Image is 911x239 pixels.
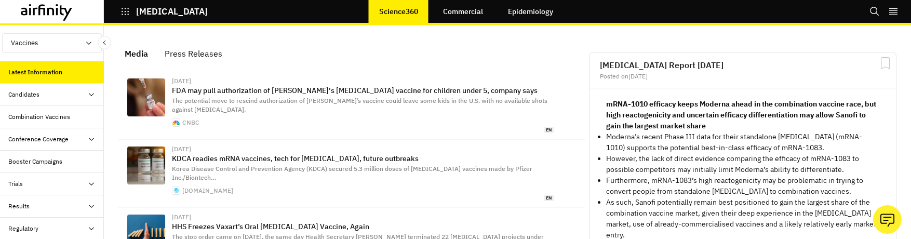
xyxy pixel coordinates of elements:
div: Latest Information [8,68,62,77]
div: [DATE] [172,146,554,152]
div: Regulatory [8,224,38,233]
img: mRNA-vaccine-vials-syringe.png [127,147,165,184]
p: However, the lack of direct evidence comparing the efficacy of mRNA-1083 to possible competitors ... [606,153,879,175]
p: Furthermore, mRNA-1083’s high reactogenicity may be problematic in trying to convert people from ... [606,175,879,197]
div: Candidates [8,90,39,99]
img: apple-touch-icon.png [172,187,180,194]
div: Posted on [DATE] [600,73,886,79]
svg: Bookmark Report [879,57,892,70]
strong: mRNA-1010 efficacy keeps Moderna ahead in the combination vaccine race, but high reactogenicity a... [606,99,876,130]
span: en [544,127,554,134]
div: Press Releases [165,46,222,61]
div: CNBC [182,119,199,126]
span: The potential move to rescind authorization of [PERSON_NAME]’s vaccine could leave some kids in t... [172,97,547,113]
a: [DATE]FDA may pull authorization of [PERSON_NAME]'s [MEDICAL_DATA] vaccine for children under 5, ... [118,72,585,140]
p: FDA may pull authorization of [PERSON_NAME]'s [MEDICAL_DATA] vaccine for children under 5, compan... [172,86,554,95]
div: Combination Vaccines [8,112,70,122]
div: Results [8,202,30,211]
button: Vaccines [2,33,102,53]
h2: [MEDICAL_DATA] Report [DATE] [600,61,886,69]
div: [DOMAIN_NAME] [182,188,233,194]
span: Korea Disease Control and Prevention Agency (KDCA) secured 5.3 million doses of [MEDICAL_DATA] va... [172,165,532,181]
p: HHS Freezes Vaxart’s Oral [MEDICAL_DATA] Vaccine, Again [172,222,554,231]
a: [DATE]KDCA readies mRNA vaccines, tech for [MEDICAL_DATA], future outbreaksKorea Disease Control ... [118,140,585,208]
div: Trials [8,179,23,189]
p: KDCA readies mRNA vaccines, tech for [MEDICAL_DATA], future outbreaks [172,154,554,163]
div: Booster Campaigns [8,157,62,166]
div: Media [125,46,148,61]
img: favicon.ico [172,119,180,126]
button: Ask our analysts [873,205,902,234]
p: Moderna’s recent Phase III data for their standalone [MEDICAL_DATA] (mRNA-1010) supports the pote... [606,131,879,153]
p: [MEDICAL_DATA] [136,7,208,16]
button: [MEDICAL_DATA] [120,3,208,20]
p: Science360 [379,7,418,16]
img: 107261566-1687527023180-gettyimages-1252034687-US-NEWS-CORONAVIRUS-CHICAGO-VACCINATIONS-1-TB.jpeg [127,78,165,116]
span: en [544,195,554,202]
div: [DATE] [172,78,554,84]
div: Conference Coverage [8,135,69,144]
button: Search [869,3,880,20]
button: Close Sidebar [98,36,111,49]
div: [DATE] [172,214,554,220]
